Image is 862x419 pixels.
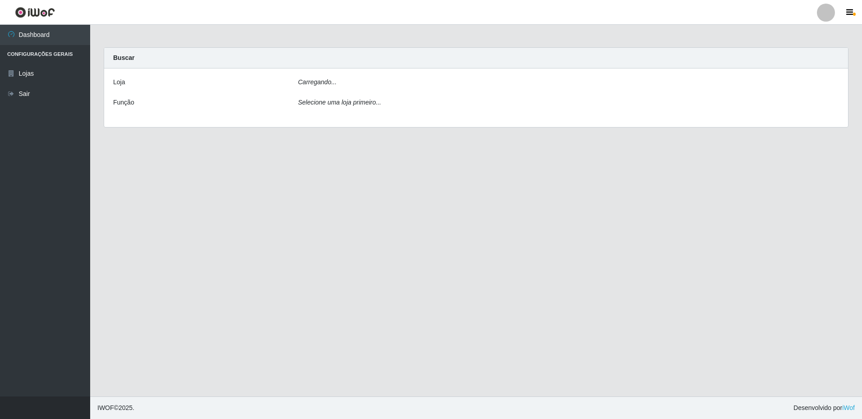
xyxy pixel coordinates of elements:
span: Desenvolvido por [793,403,855,413]
label: Loja [113,77,125,87]
span: IWOF [97,404,114,411]
strong: Buscar [113,54,134,61]
i: Carregando... [298,78,337,86]
i: Selecione uma loja primeiro... [298,99,381,106]
img: CoreUI Logo [15,7,55,18]
label: Função [113,98,134,107]
span: © 2025 . [97,403,134,413]
a: iWof [842,404,855,411]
